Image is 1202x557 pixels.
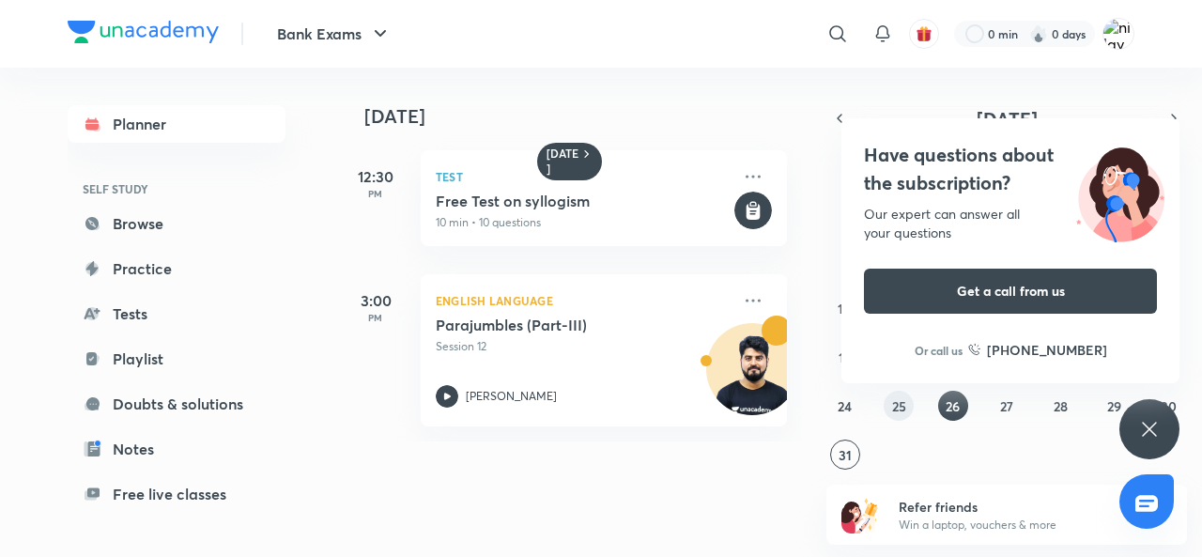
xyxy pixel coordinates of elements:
p: [PERSON_NAME] [466,388,557,405]
abbr: August 10, 2025 [838,300,852,317]
abbr: August 31, 2025 [839,446,852,464]
a: Notes [68,430,285,468]
p: Session 12 [436,338,731,355]
p: PM [338,312,413,323]
abbr: August 28, 2025 [1054,397,1068,415]
h6: [PHONE_NUMBER] [987,340,1107,360]
button: Get a call from us [864,269,1157,314]
h5: 12:30 [338,165,413,188]
a: Practice [68,250,285,287]
a: Playlist [68,340,285,378]
p: English Language [436,289,731,312]
abbr: August 26, 2025 [946,397,960,415]
button: August 17, 2025 [830,342,860,372]
abbr: August 17, 2025 [839,348,851,366]
img: avatar [916,25,932,42]
h4: Have questions about the subscription? [864,141,1157,197]
button: August 10, 2025 [830,293,860,323]
h4: [DATE] [364,105,806,128]
abbr: August 25, 2025 [892,397,906,415]
button: August 30, 2025 [1153,391,1183,421]
abbr: August 29, 2025 [1107,397,1121,415]
button: August 3, 2025 [830,244,860,274]
a: Tests [68,295,285,333]
button: August 29, 2025 [1100,391,1130,421]
button: August 31, 2025 [830,440,860,470]
p: Test [436,165,731,188]
h6: SELF STUDY [68,173,285,205]
h5: Free Test on syllogism [436,192,731,210]
abbr: August 27, 2025 [1000,397,1013,415]
a: [PHONE_NUMBER] [968,340,1107,360]
a: Free live classes [68,475,285,513]
img: streak [1029,24,1048,43]
a: Browse [68,205,285,242]
div: Our expert can answer all your questions [864,205,1157,242]
img: ttu_illustration_new.svg [1061,141,1179,242]
p: Or call us [915,342,963,359]
p: 10 min • 10 questions [436,214,731,231]
img: nilay Rajput [1102,18,1134,50]
a: Planner [68,105,285,143]
h6: [DATE] [547,147,579,177]
a: Company Logo [68,21,219,48]
img: Company Logo [68,21,219,43]
button: August 25, 2025 [884,391,914,421]
h6: Refer friends [899,497,1130,517]
abbr: August 30, 2025 [1161,397,1177,415]
button: August 26, 2025 [938,391,968,421]
p: PM [338,188,413,199]
p: Win a laptop, vouchers & more [899,517,1130,534]
button: avatar [909,19,939,49]
button: August 24, 2025 [830,391,860,421]
h5: Parajumbles (Part-III) [436,316,670,334]
img: Avatar [707,333,797,424]
button: August 27, 2025 [992,391,1022,421]
button: Bank Exams [266,15,403,53]
span: [DATE] [977,106,1038,132]
img: referral [841,496,879,534]
button: [DATE] [853,105,1161,132]
button: August 28, 2025 [1045,391,1075,421]
abbr: August 24, 2025 [838,397,852,415]
h5: 3:00 [338,289,413,312]
a: Doubts & solutions [68,385,285,423]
